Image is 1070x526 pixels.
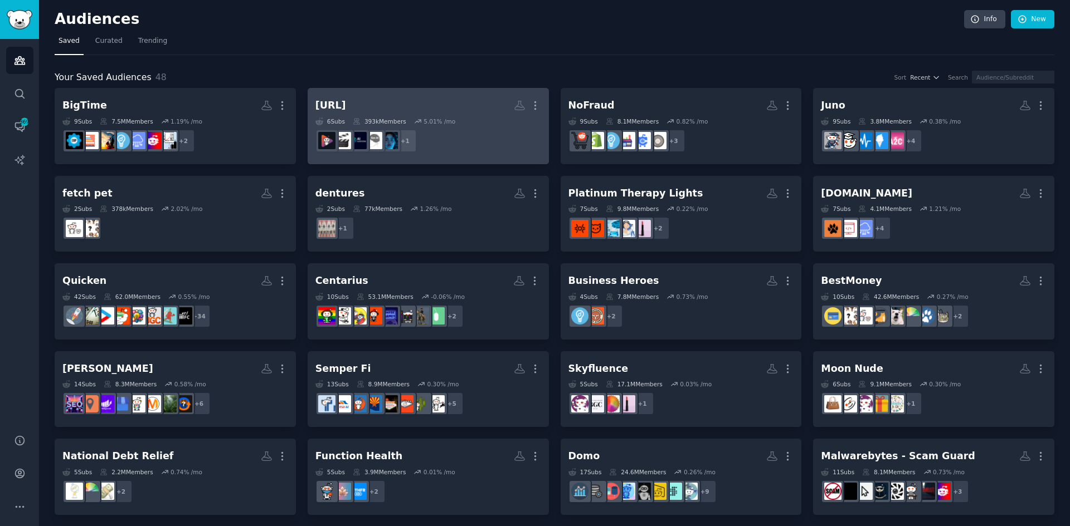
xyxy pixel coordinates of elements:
img: videogames [365,307,382,325]
div: 42.6M Members [862,293,919,301]
button: Recent [910,73,940,81]
img: SaaS [855,220,873,237]
div: 8.1M Members [606,117,659,125]
div: 0.30 % /mo [427,380,459,388]
div: 0.73 % /mo [677,293,708,301]
div: + 5 [440,392,464,415]
img: beauty [634,220,651,237]
img: datasets [602,483,620,500]
img: LocalListing [81,395,99,412]
img: artificial [618,483,635,500]
div: + 9 [693,480,717,503]
div: 393k Members [353,117,406,125]
div: 3.8M Members [858,117,911,125]
div: 6 Sub s [821,380,850,388]
div: 0.26 % /mo [684,468,716,476]
div: 11 Sub s [821,468,854,476]
a: National Debt Relief5Subs2.2MMembers0.74% /mo+2BankruptcyCReditDebtAdvice [55,439,296,515]
h2: Audiences [55,11,964,28]
img: hvacadvice [175,395,192,412]
div: 378k Members [100,205,153,213]
img: webdev [840,220,857,237]
div: 17.1M Members [606,380,663,388]
div: 8.3M Members [104,380,157,388]
div: 9 Sub s [821,117,850,125]
div: 0.55 % /mo [178,293,210,301]
div: [DOMAIN_NAME] [821,186,912,200]
img: Entrepreneur [571,307,588,325]
div: 9.8M Members [606,205,659,213]
div: dentures [315,186,365,200]
a: BestMoney10Subs42.6MMembers0.27% /mo+2catsdogsCReditDogAdviceCatAdvicePetspetinsurancereviewsCred... [813,263,1054,340]
img: mesaaz [334,395,351,412]
img: MakeupAddiction [855,395,873,412]
img: aivideos [318,132,335,149]
div: Domo [568,449,600,463]
img: CodingJag [824,220,842,237]
div: 5.01 % /mo [424,117,455,125]
div: 8.1M Members [862,468,915,476]
img: Tempe [318,395,335,412]
img: Tucson [412,395,429,412]
div: 7 Sub s [821,205,850,213]
div: 5 Sub s [62,468,92,476]
div: 1.19 % /mo [171,117,202,125]
div: Platinum Therapy Lights [568,186,703,200]
div: + 4 [899,129,922,153]
img: dataengineering [587,483,604,500]
div: fetch pet [62,186,113,200]
div: 0.58 % /mo [174,380,206,388]
img: BeautyGuruChatter [587,395,604,412]
a: Juno9Subs3.8MMembers0.38% /mo+4ApplyingToCollegelawschooladmissionsmedschoolStudentLoanSupportMBA [813,88,1054,164]
div: 5 Sub s [568,380,598,388]
a: [PERSON_NAME]14Subs8.3MMembers0.58% /mo+6hvacadviceLocal_SEOmarketinggooglegooglebusinessprofiles... [55,351,296,427]
img: GiftIdeas [871,395,888,412]
div: Juno [821,99,845,112]
div: 1.21 % /mo [929,205,961,213]
img: GenAI4all [365,132,382,149]
img: medschool [855,132,873,149]
div: + 1 [899,392,922,415]
a: dentures2Subs77kMembers1.26% /mo+1braces [308,176,549,252]
a: [DOMAIN_NAME]7Subs4.1MMembers1.21% /mo+4SaaSwebdevCodingJag [813,176,1054,252]
div: Business Heroes [568,274,659,288]
div: Function Health [315,449,402,463]
span: Curated [95,36,123,46]
a: BigTime9Subs7.5MMembers1.19% /mo+2consultingcybersecuritySaaSEntrepreneurcivilengineeringprojectm... [55,88,296,164]
div: + 6 [187,392,211,415]
img: phoenix [349,395,367,412]
div: + 2 [362,480,386,503]
img: ApplyingToCollege [887,132,904,149]
div: 8.9M Members [357,380,410,388]
img: pcgaming [396,307,414,325]
img: GamerPals [349,307,367,325]
div: 53.1M Members [357,293,414,301]
div: + 2 [946,304,969,328]
img: AgentsOfAI [634,483,651,500]
a: Moon Nude6Subs9.1MMembers0.30% /mo+1handmadeGiftIdeasMakeupAddictionManyBaggershandbags [813,351,1054,427]
img: Bankruptcy [97,483,114,500]
div: 2.02 % /mo [171,205,202,213]
div: + 3 [662,129,685,153]
img: CreditCards [824,307,842,325]
img: MTHFR [349,483,367,500]
a: Function Health5Subs3.9MMembers0.01% /mo+2MTHFRHealthAnxietyHealth [308,439,549,515]
img: cats [933,307,951,325]
img: ERP [66,132,83,149]
div: 1.26 % /mo [420,205,452,213]
img: Flagstaff [427,395,445,412]
a: Business Heroes4Subs7.8MMembers0.73% /mo+2EntrepreneurRideAlongEntrepreneur [561,263,802,340]
img: SEO_Digital_Marketing [66,395,83,412]
span: 369 [20,118,30,126]
div: 13 Sub s [315,380,349,388]
img: consulting [159,132,177,149]
a: Malwarebytes - Scam Guard11Subs8.1MMembers0.73% /mo+3cybersecurityscambaittechsupportprivacyCyber... [813,439,1054,515]
div: Centarius [315,274,368,288]
img: projectmanagement [81,132,99,149]
span: Saved [59,36,80,46]
img: startup [97,307,114,325]
div: 0.73 % /mo [933,468,965,476]
img: ecommerce_growth [618,132,635,149]
div: 0.82 % /mo [677,117,708,125]
a: Semper Fi13Subs8.9MMembers0.30% /mo+5FlagstaffTucsonvegasvegaslocalsarizonaphoenixmesaazTempe [308,351,549,427]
